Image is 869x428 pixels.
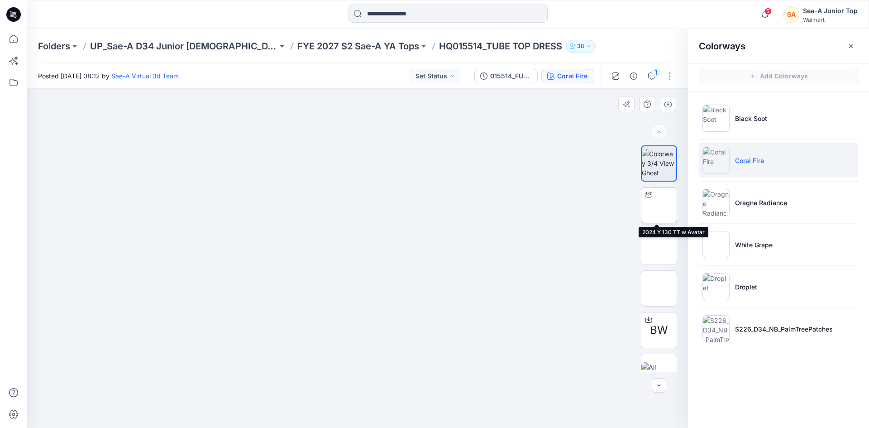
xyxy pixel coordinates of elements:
img: Oragne Radiance [702,189,730,216]
span: 5 [764,8,772,15]
p: 38 [577,41,584,51]
a: UP_Sae-A D34 Junior [DEMOGRAPHIC_DATA] top [90,40,277,53]
img: Coral Fire [702,147,730,174]
span: BW [650,322,668,338]
p: Black Soot [735,114,767,123]
p: HQ015514_TUBE TOP DRESS [439,40,562,53]
button: 015514_FULL COLORWAYS [474,69,538,83]
p: S226_D34_NB_PalmTreePatches [735,324,833,334]
a: FYE 2027 S2 Sae-A YA Tops [297,40,419,53]
img: Droplet [702,273,730,300]
h2: Colorways [699,41,745,52]
div: Walmart [803,16,858,23]
div: Sea-A Junior Top [803,5,858,16]
img: S226_D34_NB_PalmTreePatches [702,315,730,342]
a: Sae-A Virtual 3d Team [111,72,179,80]
button: 1 [645,69,659,83]
p: Oragne Radiance [735,198,787,207]
img: All colorways [641,362,677,381]
img: Colorway 3/4 View Ghost [642,149,676,178]
img: Back Ghost [641,279,677,298]
div: SA [783,6,799,23]
div: Coral Fire [557,71,587,81]
div: 1 [651,68,660,77]
div: 015514_FULL COLORWAYS [490,71,532,81]
p: Coral Fire [735,156,764,165]
a: Folders [38,40,70,53]
button: Details [626,69,641,83]
span: Posted [DATE] 08:12 by [38,71,179,81]
button: 38 [566,40,596,53]
p: White Grape [735,240,773,250]
button: Coral Fire [541,69,593,83]
p: Droplet [735,282,757,292]
img: White Grape [702,231,730,258]
img: Black Soot [702,105,730,132]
